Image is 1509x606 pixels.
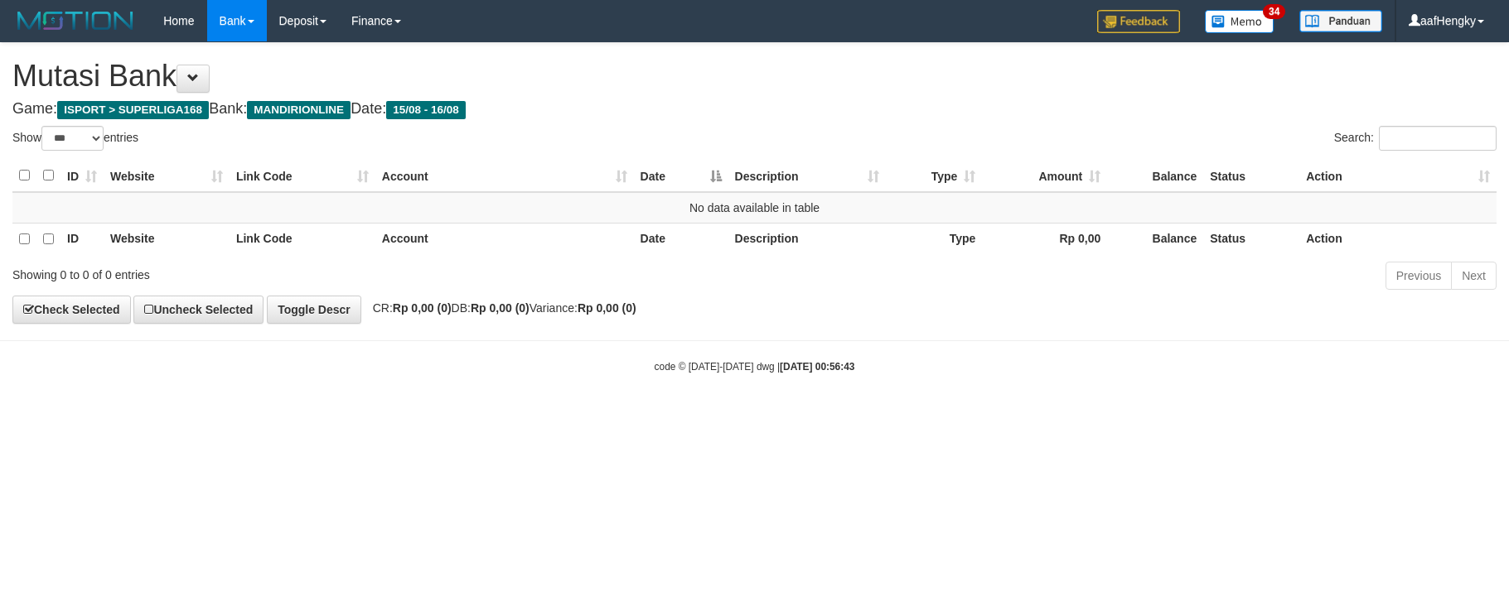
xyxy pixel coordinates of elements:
a: Previous [1386,262,1452,290]
label: Search: [1334,126,1497,151]
h1: Mutasi Bank [12,60,1497,93]
th: Action: activate to sort column ascending [1299,160,1497,192]
th: Date: activate to sort column descending [634,160,728,192]
th: Date [634,223,728,255]
th: Website [104,223,230,255]
strong: Rp 0,00 (0) [393,301,452,315]
th: Rp 0,00 [982,223,1107,255]
img: MOTION_logo.png [12,8,138,33]
strong: Rp 0,00 (0) [578,301,636,315]
th: Balance [1107,223,1203,255]
select: Showentries [41,126,104,151]
td: No data available in table [12,192,1497,224]
img: Feedback.jpg [1097,10,1180,33]
span: ISPORT > SUPERLIGA168 [57,101,209,119]
th: Description [728,223,887,255]
a: Toggle Descr [267,296,361,324]
th: Status [1203,223,1299,255]
th: Account: activate to sort column ascending [375,160,634,192]
strong: Rp 0,00 (0) [471,301,530,315]
strong: [DATE] 00:56:43 [780,361,854,373]
th: Balance [1107,160,1203,192]
a: Uncheck Selected [133,296,264,324]
input: Search: [1379,126,1497,151]
a: Check Selected [12,296,131,324]
img: Button%20Memo.svg [1205,10,1274,33]
span: MANDIRIONLINE [247,101,351,119]
th: ID [60,223,104,255]
th: ID: activate to sort column ascending [60,160,104,192]
th: Type [886,223,982,255]
th: Action [1299,223,1497,255]
span: CR: DB: Variance: [365,301,636,315]
span: 34 [1263,4,1285,19]
th: Status [1203,160,1299,192]
h4: Game: Bank: Date: [12,101,1497,118]
th: Link Code [230,223,375,255]
th: Type: activate to sort column ascending [886,160,982,192]
th: Link Code: activate to sort column ascending [230,160,375,192]
th: Description: activate to sort column ascending [728,160,887,192]
label: Show entries [12,126,138,151]
img: panduan.png [1299,10,1382,32]
small: code © [DATE]-[DATE] dwg | [655,361,855,373]
th: Amount: activate to sort column ascending [982,160,1107,192]
th: Website: activate to sort column ascending [104,160,230,192]
div: Showing 0 to 0 of 0 entries [12,260,617,283]
span: 15/08 - 16/08 [386,101,466,119]
a: Next [1451,262,1497,290]
th: Account [375,223,634,255]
